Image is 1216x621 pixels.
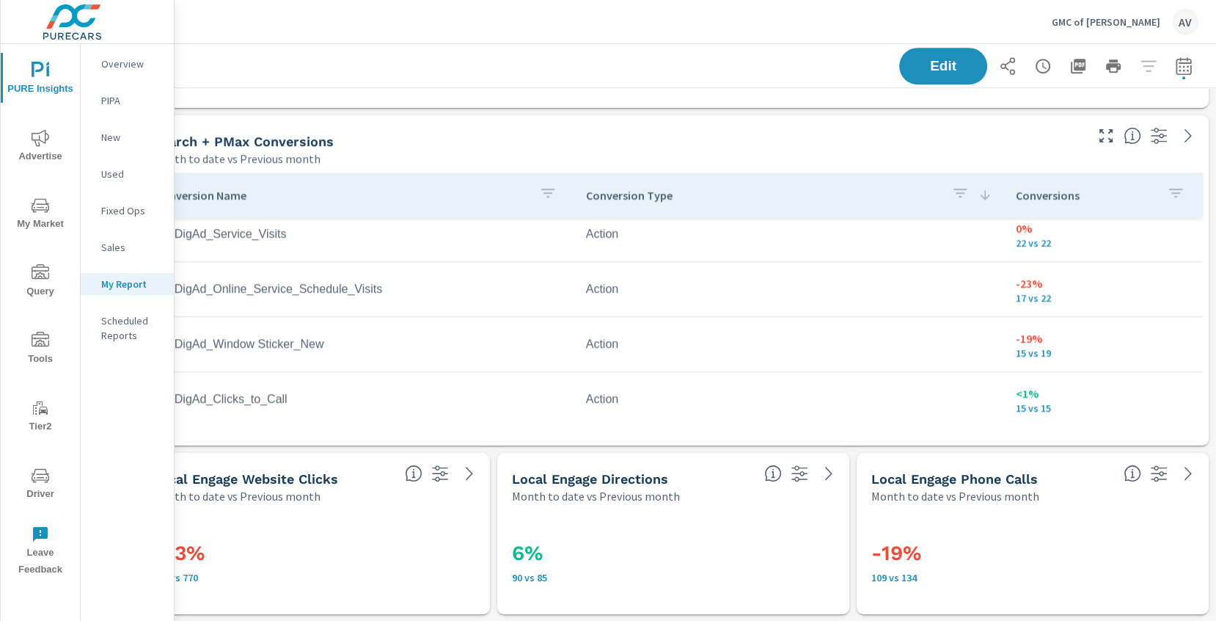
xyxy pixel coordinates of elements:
[101,313,162,343] p: Scheduled Reports
[144,216,574,253] td: GMDigAd_Service_Visits
[1172,9,1198,35] div: AV
[1124,127,1141,145] span: Search Conversions include Actions, Leads and Unmapped Conversions
[101,240,162,255] p: Sales
[871,487,1039,505] p: Month to date vs Previous month
[81,236,174,258] div: Sales
[153,487,321,505] p: Month to date vs Previous month
[81,126,174,148] div: New
[5,62,76,98] span: PURE Insights
[81,200,174,222] div: Fixed Ops
[458,462,481,485] a: See more details in report
[5,399,76,435] span: Tier2
[817,462,840,485] a: See more details in report
[1124,465,1141,482] span: Number of phone calls generated by your Google My Business profile over the selected time period....
[5,264,76,300] span: Query
[574,381,1005,418] td: Action
[1063,51,1093,81] button: "Export Report to PDF"
[871,541,1194,566] h3: -19%
[574,326,1005,363] td: Action
[144,271,574,308] td: GMDigAd_Online_Service_Schedule_Visits
[101,167,162,181] p: Used
[764,465,782,482] span: Number of times a user clicked to get driving directions from your Google My Business profile ove...
[1016,402,1190,414] p: 15 vs 15
[153,471,338,487] h5: Local Engage Website Clicks
[405,465,422,482] span: Number of times a user clicked through to your website from your Google My Business profile over ...
[101,57,162,71] p: Overview
[155,188,527,203] p: Conversion Name
[871,572,1194,584] p: 109 vs 134
[153,572,475,584] p: 513 vs 770
[1016,275,1190,292] p: -23%
[101,203,162,218] p: Fixed Ops
[899,48,987,84] button: Edit
[574,216,1005,253] td: Action
[5,467,76,503] span: Driver
[512,572,835,584] p: 90 vs 85
[1,44,80,584] div: nav menu
[1016,188,1155,203] p: Conversions
[153,541,475,566] h3: -33%
[871,471,1038,487] h5: Local Engage Phone Calls
[993,51,1022,81] button: Share Report
[512,471,668,487] h5: Local Engage Directions
[1016,347,1190,359] p: 15 vs 19
[1016,219,1190,237] p: 0%
[5,526,76,578] span: Leave Feedback
[512,487,680,505] p: Month to date vs Previous month
[101,277,162,291] p: My Report
[1016,385,1190,402] p: <1%
[1094,124,1118,148] button: Make Fullscreen
[1052,15,1160,29] p: GMC of [PERSON_NAME]
[153,134,334,149] h5: Search + PMax Conversions
[101,93,162,108] p: PIPA
[101,130,162,145] p: New
[1016,292,1190,304] p: 17 vs 22
[586,188,940,203] p: Conversion Type
[81,163,174,185] div: Used
[81,273,174,295] div: My Report
[1176,462,1200,485] a: See more details in report
[81,310,174,346] div: Scheduled Reports
[574,271,1005,308] td: Action
[1016,330,1190,347] p: -19%
[144,326,574,363] td: GMDigAd_Window Sticker_New
[914,59,973,73] span: Edit
[1016,237,1190,249] p: 22 vs 22
[153,150,321,167] p: Month to date vs Previous month
[144,381,574,418] td: GMDigAd_Clicks_to_Call
[81,90,174,112] div: PIPA
[1099,51,1128,81] button: Print Report
[1176,124,1200,148] a: See more details in report
[81,53,174,75] div: Overview
[5,129,76,165] span: Advertise
[5,332,76,368] span: Tools
[1169,51,1198,81] button: Select Date Range
[5,197,76,233] span: My Market
[512,541,835,566] h3: 6%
